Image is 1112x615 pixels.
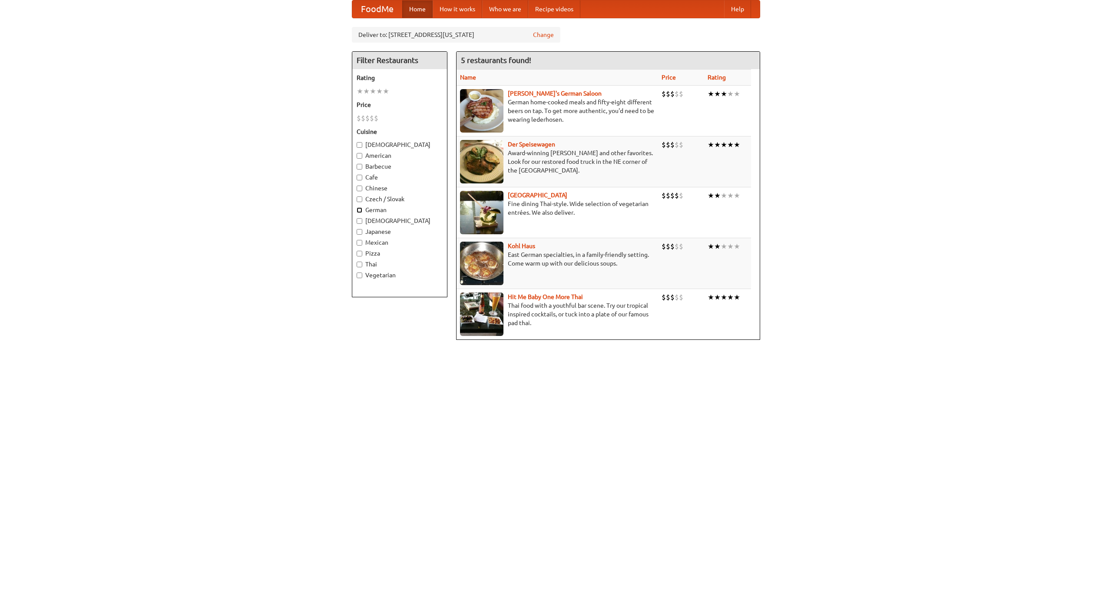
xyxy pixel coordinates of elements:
li: $ [666,242,670,251]
li: $ [675,191,679,200]
label: American [357,151,443,160]
li: $ [679,140,683,150]
a: FoodMe [352,0,402,18]
li: ★ [721,140,727,150]
li: $ [662,293,666,302]
input: American [357,153,362,159]
li: ★ [708,89,714,99]
input: Japanese [357,229,362,235]
li: $ [670,191,675,200]
a: How it works [433,0,482,18]
li: ★ [383,86,389,96]
li: $ [679,293,683,302]
li: $ [679,191,683,200]
li: $ [675,242,679,251]
li: $ [679,89,683,99]
p: Award-winning [PERSON_NAME] and other favorites. Look for our restored food truck in the NE corne... [460,149,655,175]
input: Cafe [357,175,362,180]
li: ★ [376,86,383,96]
li: ★ [363,86,370,96]
li: $ [666,191,670,200]
li: ★ [727,140,734,150]
img: speisewagen.jpg [460,140,503,183]
input: Mexican [357,240,362,246]
li: $ [662,140,666,150]
a: [GEOGRAPHIC_DATA] [508,192,567,199]
li: $ [662,191,666,200]
div: Deliver to: [STREET_ADDRESS][US_STATE] [352,27,560,43]
li: ★ [727,89,734,99]
h5: Rating [357,73,443,82]
b: Der Speisewagen [508,141,555,148]
label: Cafe [357,173,443,182]
li: ★ [734,89,740,99]
label: Vegetarian [357,271,443,279]
li: $ [662,89,666,99]
li: ★ [708,293,714,302]
a: Price [662,74,676,81]
p: East German specialties, in a family-friendly setting. Come warm up with our delicious soups. [460,250,655,268]
li: ★ [734,140,740,150]
li: ★ [727,242,734,251]
li: ★ [727,191,734,200]
a: Who we are [482,0,528,18]
a: Home [402,0,433,18]
label: Pizza [357,249,443,258]
a: [PERSON_NAME]'s German Saloon [508,90,602,97]
li: ★ [714,89,721,99]
li: $ [679,242,683,251]
li: $ [361,113,365,123]
li: ★ [357,86,363,96]
li: ★ [721,242,727,251]
img: kohlhaus.jpg [460,242,503,285]
li: ★ [714,293,721,302]
li: $ [675,89,679,99]
li: $ [670,242,675,251]
img: babythai.jpg [460,293,503,336]
ng-pluralize: 5 restaurants found! [461,56,531,64]
li: ★ [734,242,740,251]
li: $ [365,113,370,123]
a: Change [533,30,554,39]
input: German [357,207,362,213]
li: ★ [721,89,727,99]
label: Mexican [357,238,443,247]
li: $ [670,293,675,302]
li: ★ [714,140,721,150]
label: Japanese [357,227,443,236]
a: Rating [708,74,726,81]
label: [DEMOGRAPHIC_DATA] [357,216,443,225]
li: $ [666,140,670,150]
label: Barbecue [357,162,443,171]
li: $ [675,140,679,150]
a: Name [460,74,476,81]
label: Chinese [357,184,443,193]
input: [DEMOGRAPHIC_DATA] [357,142,362,148]
li: $ [670,140,675,150]
li: $ [666,293,670,302]
input: Thai [357,262,362,267]
input: Barbecue [357,164,362,170]
li: $ [675,293,679,302]
label: German [357,206,443,214]
p: Thai food with a youthful bar scene. Try our tropical inspired cocktails, or tuck into a plate of... [460,301,655,327]
li: $ [370,113,374,123]
a: Hit Me Baby One More Thai [508,293,583,300]
li: $ [357,113,361,123]
label: Thai [357,260,443,269]
input: Czech / Slovak [357,196,362,202]
li: ★ [727,293,734,302]
li: ★ [734,293,740,302]
a: Help [724,0,751,18]
label: Czech / Slovak [357,195,443,203]
h5: Price [357,100,443,109]
a: Kohl Haus [508,243,535,249]
li: ★ [370,86,376,96]
li: $ [670,89,675,99]
h4: Filter Restaurants [352,52,447,69]
li: $ [374,113,378,123]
